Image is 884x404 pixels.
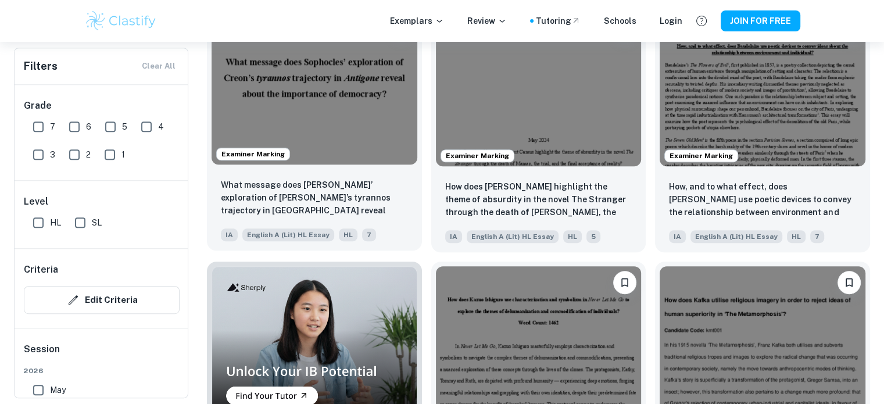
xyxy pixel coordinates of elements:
span: Examiner Marking [217,149,289,159]
span: 7 [50,120,55,133]
button: Please log in to bookmark exemplars [613,271,636,294]
button: Please log in to bookmark exemplars [838,271,861,294]
a: Login [660,15,682,27]
span: 4 [158,120,164,133]
a: Examiner MarkingPlease log in to bookmark exemplarsHow, and to what effect, does Baudelaire use p... [655,8,870,252]
h6: Grade [24,99,180,113]
span: May [50,384,66,396]
span: English A (Lit) HL Essay [467,230,559,243]
img: English A (Lit) HL Essay IA example thumbnail: How does Albert Camus highlight the them [436,12,642,166]
p: Review [467,15,507,27]
a: Schools [604,15,636,27]
span: 1 [121,148,125,161]
p: Exemplars [390,15,444,27]
img: Clastify logo [84,9,158,33]
span: IA [445,230,462,243]
a: Examiner MarkingPlease log in to bookmark exemplarsHow does Albert Camus highlight the theme of a... [431,8,646,252]
span: 2 [86,148,91,161]
span: Examiner Marking [665,151,738,161]
a: Examiner MarkingPlease log in to bookmark exemplarsWhat message does Sophocles’ exploration of Cr... [207,8,422,252]
h6: Level [24,195,180,209]
button: Help and Feedback [692,11,711,31]
span: IA [669,230,686,243]
span: HL [787,230,806,243]
img: English A (Lit) HL Essay IA example thumbnail: How, and to what effect, does Baudelaire [660,12,865,166]
h6: Criteria [24,263,58,277]
span: English A (Lit) HL Essay [242,228,334,241]
img: English A (Lit) HL Essay IA example thumbnail: What message does Sophocles’ exploration [212,10,417,165]
p: How, and to what effect, does Baudelaire use poetic devices to convey the relationship between en... [669,180,856,220]
p: How does Albert Camus highlight the theme of absurdity in the novel The Stranger through the deat... [445,180,632,220]
span: IA [221,228,238,241]
button: JOIN FOR FREE [721,10,800,31]
span: 5 [122,120,127,133]
h6: Filters [24,58,58,74]
span: 3 [50,148,55,161]
span: 7 [810,230,824,243]
button: Edit Criteria [24,286,180,314]
p: What message does Sophocles’ exploration of Creon’s tyrannos trajectory in Antigone reveal about ... [221,178,408,218]
h6: Session [24,342,180,366]
span: 2026 [24,366,180,376]
span: 6 [86,120,91,133]
span: Examiner Marking [441,151,514,161]
span: 5 [586,230,600,243]
span: HL [50,216,61,229]
span: SL [92,216,102,229]
span: HL [563,230,582,243]
span: English A (Lit) HL Essay [690,230,782,243]
span: HL [339,228,357,241]
span: 7 [362,228,376,241]
a: Tutoring [536,15,581,27]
